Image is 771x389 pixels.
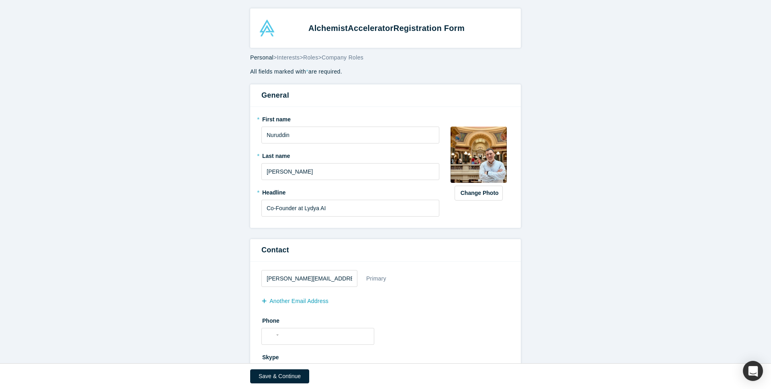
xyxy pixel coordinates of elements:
[259,20,275,37] img: Alchemist Accelerator Logo
[261,294,337,308] button: another Email Address
[261,186,439,197] label: Headline
[455,186,503,201] button: Change Photo
[303,54,318,61] span: Roles
[348,24,393,33] span: Accelerator
[366,272,387,286] div: Primary
[261,113,439,124] label: First name
[322,54,363,61] span: Company Roles
[250,68,521,76] p: All fields marked with are required.
[451,127,507,183] img: Profile user default
[277,54,300,61] span: Interests
[261,149,439,160] label: Last name
[261,200,439,217] input: Partner, CEO
[261,245,510,256] h3: Contact
[250,54,273,61] span: Personal
[250,369,309,383] button: Save & Continue
[250,53,521,62] div: > > >
[261,90,510,101] h3: General
[308,24,465,33] strong: Alchemist Registration Form
[261,314,510,325] label: Phone
[261,350,510,362] label: Skype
